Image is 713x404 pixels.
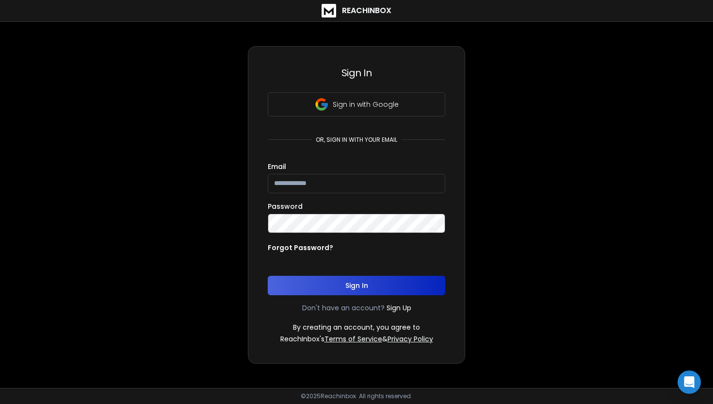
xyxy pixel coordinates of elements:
[387,303,411,313] a: Sign Up
[268,276,445,295] button: Sign In
[268,92,445,117] button: Sign in with Google
[280,334,433,344] p: ReachInbox's &
[333,100,399,109] p: Sign in with Google
[388,334,433,344] a: Privacy Policy
[342,5,391,17] h1: ReachInbox
[302,303,385,313] p: Don't have an account?
[293,322,420,332] p: By creating an account, you agree to
[322,4,336,17] img: logo
[268,243,333,252] p: Forgot Password?
[268,203,303,210] label: Password
[268,163,286,170] label: Email
[324,334,382,344] a: Terms of Service
[312,136,401,144] p: or, sign in with your email
[268,66,445,80] h3: Sign In
[678,370,701,394] div: Open Intercom Messenger
[322,4,391,17] a: ReachInbox
[301,392,412,400] p: © 2025 Reachinbox. All rights reserved.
